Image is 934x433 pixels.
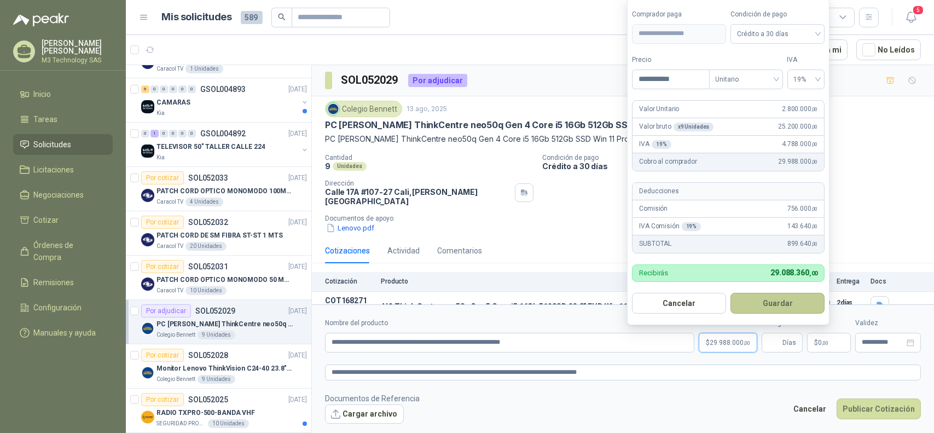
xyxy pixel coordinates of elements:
[156,153,165,162] p: Kia
[288,173,307,183] p: [DATE]
[200,85,246,93] p: GSOL004893
[13,184,113,205] a: Negociaciones
[652,140,671,149] div: 19 %
[13,210,113,230] a: Cotizar
[288,262,307,272] p: [DATE]
[156,375,195,384] p: Colegio Bennett
[737,26,818,42] span: Crédito a 30 días
[156,331,195,339] p: Colegio Bennett
[178,130,187,137] div: 0
[811,124,818,130] span: ,00
[150,85,159,93] div: 0
[822,340,828,346] span: ,00
[156,198,183,206] p: Caracol TV
[156,142,265,152] p: TELEVISOR 50" TALLER CALLE 224
[787,239,818,249] span: 899.640
[408,74,467,87] div: Por adjudicar
[178,85,187,93] div: 0
[156,286,183,295] p: Caracol TV
[639,239,671,249] p: SUBTOTAL
[141,411,154,424] img: Company Logo
[185,65,223,73] div: 1 Unidades
[13,159,113,180] a: Licitaciones
[34,214,59,226] span: Cotizar
[141,85,149,93] div: 6
[325,180,510,187] p: Dirección
[325,133,921,145] p: PC [PERSON_NAME] ThinkCentre neo50q Gen 4 Core i5 16Gb 512Gb SSD Win 11 Pro 3YW Con Teclado y Mouse
[156,230,283,241] p: PATCH CORD DE SM FIBRA ST-ST 1 MTS
[160,85,168,93] div: 0
[856,39,921,60] button: No Leídos
[126,167,311,211] a: Por cotizarSOL052033[DATE] Company LogoPATCH CORD OPTICO MONOMODO 100MTSCaracol TV4 Unidades
[639,221,701,232] p: IVA Comisión
[639,104,679,114] p: Valor Unitario
[13,272,113,293] a: Remisiones
[818,339,828,346] span: 0
[787,55,825,65] label: IVA
[778,157,817,167] span: 29.988.000
[912,5,924,15] span: 5
[787,399,832,419] button: Cancelar
[34,113,58,125] span: Tareas
[126,389,311,433] a: Por cotizarSOL052025[DATE] Company LogoRADIO TXPRO-500-BANDA VHFSEGURIDAD PROVISER LTDA10 Unidades
[13,13,69,26] img: Logo peakr
[13,235,113,268] a: Órdenes de Compra
[141,216,184,229] div: Por cotizar
[787,204,818,214] span: 756.000
[141,278,154,291] img: Company Logo
[141,145,154,158] img: Company Logo
[782,139,817,149] span: 4.788.000
[811,141,818,147] span: ,00
[744,340,750,346] span: ,00
[782,333,796,352] span: Días
[639,157,697,167] p: Cobro al comprador
[811,223,818,229] span: ,00
[141,127,309,162] a: 0 1 0 0 0 0 GSOL004892[DATE] Company LogoTELEVISOR 50" TALLER CALLE 224Kia
[811,106,818,112] span: ,00
[42,57,113,63] p: M3 Technology SAS
[782,104,817,114] span: 2.800.000
[241,11,263,24] span: 589
[34,302,82,314] span: Configuración
[814,339,818,346] span: $
[34,88,51,100] span: Inicio
[141,322,154,335] img: Company Logo
[126,300,311,344] a: Por adjudicarSOL052029[DATE] Company LogoPC [PERSON_NAME] ThinkCentre neo50q Gen 4 Core i5 16Gb 5...
[13,297,113,318] a: Configuración
[325,296,374,305] p: COT168271
[288,306,307,316] p: [DATE]
[13,109,113,130] a: Tareas
[126,211,311,256] a: Por cotizarSOL052032[DATE] Company LogoPATCH CORD DE SM FIBRA ST-ST 1 MTSCaracol TV20 Unidades
[639,269,668,276] p: Recibirás
[407,104,447,114] p: 13 ago, 2025
[682,222,701,231] div: 19 %
[639,204,668,214] p: Comisión
[34,138,72,151] span: Solicitudes
[195,307,235,315] p: SOL052029
[288,217,307,228] p: [DATE]
[141,100,154,113] img: Company Logo
[787,221,818,232] span: 143.640
[837,278,864,285] p: Entrega
[126,344,311,389] a: Por cotizarSOL052028[DATE] Company LogoMonitor Lenovo ThinkVision C24-40 23.8" 3YWColegio Bennett...
[185,286,227,295] div: 10 Unidades
[730,293,825,314] button: Guardar
[156,408,255,418] p: RADIO TXPRO-500-BANDA VHF
[778,122,817,132] span: 25.200.000
[156,97,190,108] p: CAMARAS
[809,270,818,277] span: ,00
[156,419,206,428] p: SEGURIDAD PROVISER LTDA
[325,318,694,328] label: Nombre del producto
[141,233,154,246] img: Company Logo
[141,83,309,118] a: 6 0 0 0 0 0 GSOL004893[DATE] Company LogoCAMARASKia
[188,85,196,93] div: 0
[42,39,113,55] p: [PERSON_NAME] [PERSON_NAME]
[632,293,726,314] button: Cancelar
[837,399,921,419] button: Publicar Cotización
[34,327,96,339] span: Manuales y ayuda
[387,245,420,257] div: Actividad
[156,65,183,73] p: Caracol TV
[156,186,293,197] p: PATCH CORD OPTICO MONOMODO 100MTS
[288,395,307,405] p: [DATE]
[188,263,228,270] p: SOL052031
